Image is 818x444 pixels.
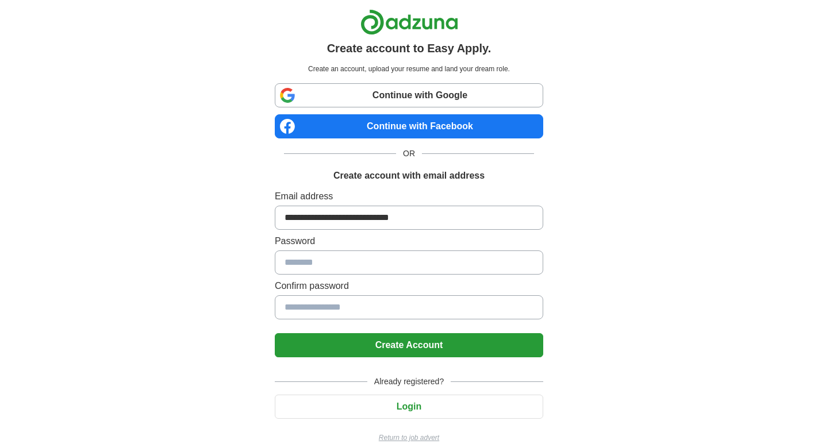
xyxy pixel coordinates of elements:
[333,169,485,183] h1: Create account with email address
[360,9,458,35] img: Adzuna logo
[275,279,543,293] label: Confirm password
[367,376,451,388] span: Already registered?
[396,148,422,160] span: OR
[327,40,491,57] h1: Create account to Easy Apply.
[275,433,543,443] a: Return to job advert
[275,190,543,203] label: Email address
[275,401,543,411] a: Login
[275,333,543,357] button: Create Account
[275,395,543,419] button: Login
[275,114,543,138] a: Continue with Facebook
[275,83,543,107] a: Continue with Google
[275,234,543,248] label: Password
[277,64,541,74] p: Create an account, upload your resume and land your dream role.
